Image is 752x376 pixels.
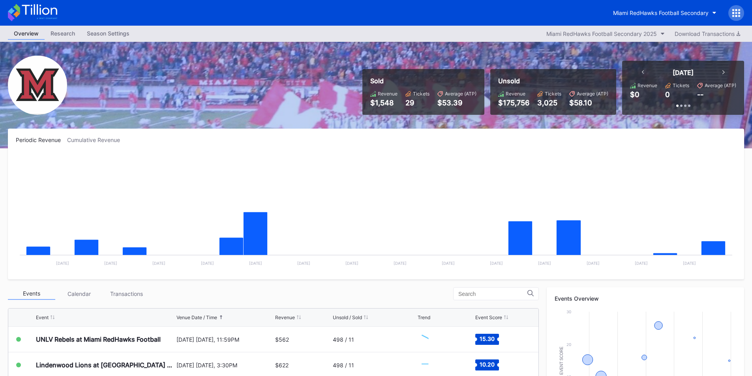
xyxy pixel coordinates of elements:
div: UNLV Rebels at Miami RedHawks Football [36,335,161,343]
div: $622 [275,362,289,369]
div: Average (ATP) [577,91,608,97]
text: 30 [566,309,571,314]
svg: Chart title [16,153,736,271]
div: Average (ATP) [705,82,736,88]
svg: Chart title [418,355,441,375]
text: [DATE] [683,261,696,266]
div: Events Overview [555,295,736,302]
div: [DATE] [DATE], 3:30PM [176,362,274,369]
div: 0 [665,90,670,99]
img: Miami_RedHawks_Football_Secondary.png [8,56,67,115]
div: Event Score [475,314,502,320]
text: [DATE] [297,261,310,266]
div: [DATE] [DATE], 11:59PM [176,336,274,343]
button: Download Transactions [671,28,744,39]
div: Cumulative Revenue [67,137,126,143]
div: Event [36,314,49,320]
div: Tickets [673,82,689,88]
text: 20 [566,342,571,347]
text: [DATE] [538,261,551,266]
text: [DATE] [635,261,648,266]
div: Miami RedHawks Football Secondary [613,9,709,16]
div: $0 [630,90,639,99]
div: Average (ATP) [445,91,476,97]
div: 3,025 [537,99,561,107]
text: [DATE] [490,261,503,266]
button: Miami RedHawks Football Secondary 2025 [542,28,669,39]
text: [DATE] [345,261,358,266]
div: Lindenwood Lions at [GEOGRAPHIC_DATA] RedHawks Football [36,361,174,369]
text: [DATE] [201,261,214,266]
div: Revenue [378,91,398,97]
div: 498 / 11 [333,362,354,369]
text: Event Score [559,346,564,375]
div: Research [45,28,81,39]
div: Tickets [413,91,429,97]
text: 10.20 [480,361,495,368]
div: Unsold [498,77,608,85]
div: Revenue [275,314,295,320]
svg: Chart title [418,329,441,349]
div: Tickets [545,91,561,97]
a: Research [45,28,81,40]
div: $1,548 [370,99,398,107]
text: [DATE] [587,261,600,266]
div: [DATE] [673,69,694,77]
div: Events [8,288,55,300]
div: Transactions [103,288,150,300]
text: [DATE] [394,261,407,266]
div: Season Settings [81,28,135,39]
div: Venue Date / Time [176,314,217,320]
input: Search [458,291,527,297]
div: -- [697,90,703,99]
div: Download Transactions [675,30,740,37]
div: $58.10 [569,99,608,107]
text: 15.30 [480,335,495,342]
div: Unsold / Sold [333,314,362,320]
div: Revenue [506,91,525,97]
div: Miami RedHawks Football Secondary 2025 [546,30,657,37]
div: Sold [370,77,476,85]
div: Periodic Revenue [16,137,67,143]
div: Calendar [55,288,103,300]
div: 498 / 11 [333,336,354,343]
text: [DATE] [249,261,262,266]
div: 29 [405,99,429,107]
div: Trend [418,314,430,320]
a: Overview [8,28,45,40]
div: $562 [275,336,289,343]
button: Miami RedHawks Football Secondary [607,6,722,20]
text: [DATE] [56,261,69,266]
div: Revenue [638,82,657,88]
a: Season Settings [81,28,135,40]
text: [DATE] [442,261,455,266]
div: $53.39 [437,99,476,107]
text: [DATE] [152,261,165,266]
text: [DATE] [104,261,117,266]
div: $175,756 [498,99,529,107]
